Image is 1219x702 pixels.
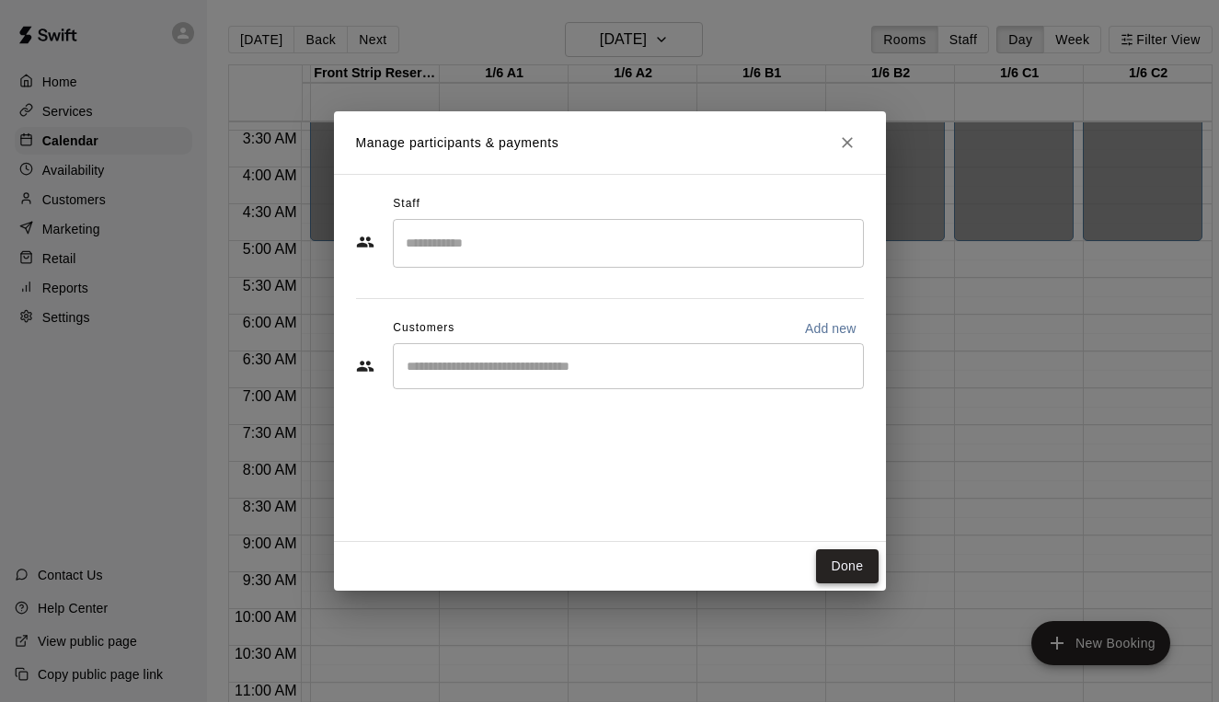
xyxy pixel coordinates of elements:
[805,319,857,338] p: Add new
[393,314,454,343] span: Customers
[393,190,420,219] span: Staff
[393,219,864,268] div: Search staff
[831,126,864,159] button: Close
[393,343,864,389] div: Start typing to search customers...
[356,233,374,251] svg: Staff
[798,314,864,343] button: Add new
[816,549,878,583] button: Done
[356,357,374,375] svg: Customers
[356,133,559,153] p: Manage participants & payments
